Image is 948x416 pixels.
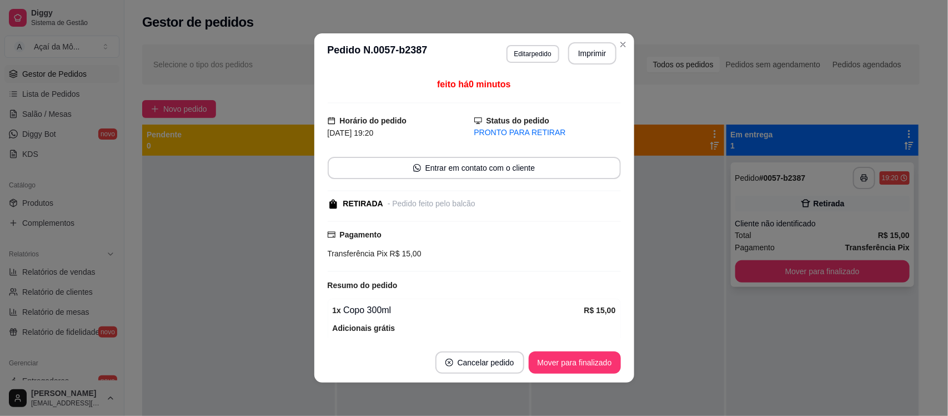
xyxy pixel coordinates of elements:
[529,351,621,374] button: Mover para finalizado
[486,116,550,125] strong: Status do pedido
[333,306,342,315] strong: 1 x
[445,359,453,367] span: close-circle
[328,281,398,290] strong: Resumo do pedido
[333,304,584,317] div: Copo 300ml
[474,127,621,138] div: PRONTO PARA RETIRAR
[328,117,335,125] span: calendar
[340,230,382,239] strong: Pagamento
[328,249,388,258] span: Transferência Pix
[506,45,559,63] button: Editarpedido
[333,324,395,333] strong: Adicionais grátis
[584,306,616,315] strong: R$ 15,00
[388,249,422,258] span: R$ 15,00
[437,80,510,89] span: feito há 0 minutos
[328,128,374,137] span: [DATE] 19:20
[435,351,524,374] button: close-circleCancelar pedido
[343,198,383,210] div: RETIRADA
[614,36,632,53] button: Close
[328,231,335,239] span: credit-card
[328,42,428,65] h3: Pedido N. 0057-b2387
[340,116,407,125] strong: Horário do pedido
[568,42,616,65] button: Imprimir
[474,117,482,125] span: desktop
[328,157,621,179] button: whats-appEntrar em contato com o cliente
[413,164,421,172] span: whats-app
[388,198,475,210] div: - Pedido feito pelo balcão
[335,337,616,349] span: Morango ( R$ 0,00 )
